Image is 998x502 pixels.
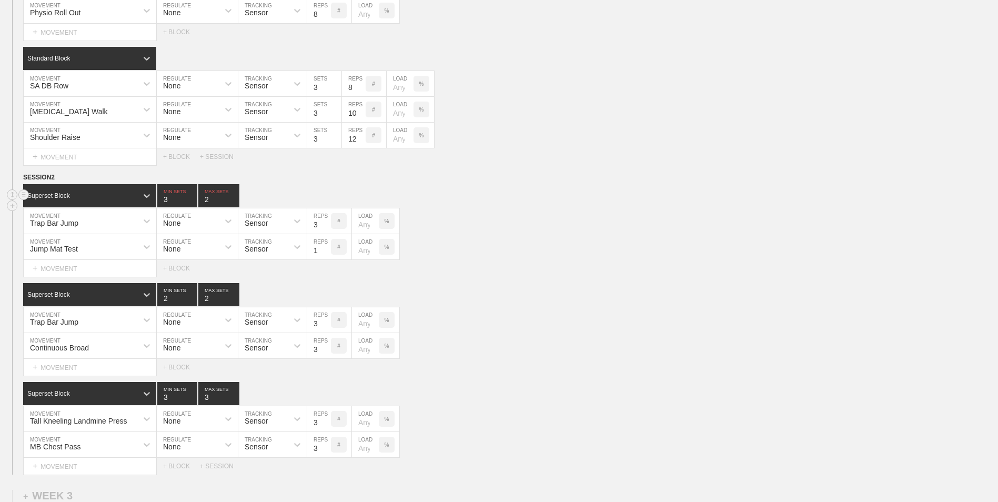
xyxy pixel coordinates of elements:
[30,443,80,451] div: MB Chest Pass
[30,245,78,253] div: Jump Mat Test
[33,363,37,372] span: +
[163,344,180,352] div: None
[352,307,379,333] input: Any
[385,442,389,448] p: %
[337,8,340,14] p: #
[198,184,239,207] input: None
[337,343,340,349] p: #
[245,107,268,116] div: Sensor
[30,82,68,90] div: SA DB Row
[387,97,414,122] input: Any
[163,28,200,36] div: + BLOCK
[337,218,340,224] p: #
[385,416,389,422] p: %
[23,148,157,166] div: MOVEMENT
[419,107,424,113] p: %
[23,260,157,277] div: MOVEMENT
[198,382,239,405] input: None
[23,174,55,181] span: SESSION 2
[30,417,127,425] div: Tall Kneeling Landmine Press
[245,443,268,451] div: Sensor
[30,8,80,17] div: Physio Roll Out
[337,442,340,448] p: #
[33,264,37,273] span: +
[23,458,157,475] div: MOVEMENT
[385,317,389,323] p: %
[372,107,375,113] p: #
[23,492,28,501] span: +
[27,55,70,62] div: Standard Block
[163,107,180,116] div: None
[385,343,389,349] p: %
[245,417,268,425] div: Sensor
[200,463,242,470] div: + SESSION
[30,107,108,116] div: [MEDICAL_DATA] Walk
[23,490,73,502] div: WEEK 3
[419,81,424,87] p: %
[352,208,379,234] input: Any
[27,291,70,298] div: Superset Block
[163,364,200,371] div: + BLOCK
[385,218,389,224] p: %
[200,153,242,160] div: + SESSION
[245,245,268,253] div: Sensor
[163,463,200,470] div: + BLOCK
[387,71,414,96] input: Any
[245,82,268,90] div: Sensor
[27,192,70,199] div: Superset Block
[352,333,379,358] input: Any
[23,359,157,376] div: MOVEMENT
[337,317,340,323] p: #
[33,152,37,161] span: +
[30,133,80,142] div: Shoulder Raise
[198,283,239,306] input: None
[385,244,389,250] p: %
[23,24,157,41] div: MOVEMENT
[245,219,268,227] div: Sensor
[163,82,180,90] div: None
[163,318,180,326] div: None
[27,390,70,397] div: Superset Block
[372,81,375,87] p: #
[385,8,389,14] p: %
[30,344,89,352] div: Continuous Broad
[245,8,268,17] div: Sensor
[163,8,180,17] div: None
[163,219,180,227] div: None
[337,416,340,422] p: #
[387,123,414,148] input: Any
[372,133,375,138] p: #
[163,153,200,160] div: + BLOCK
[337,244,340,250] p: #
[163,133,180,142] div: None
[163,245,180,253] div: None
[245,344,268,352] div: Sensor
[163,417,180,425] div: None
[945,451,998,502] iframe: Chat Widget
[30,219,78,227] div: Trap Bar Jump
[30,318,78,326] div: Trap Bar Jump
[352,234,379,259] input: Any
[419,133,424,138] p: %
[352,406,379,431] input: Any
[33,461,37,470] span: +
[245,133,268,142] div: Sensor
[163,265,200,272] div: + BLOCK
[163,443,180,451] div: None
[245,318,268,326] div: Sensor
[33,27,37,36] span: +
[352,432,379,457] input: Any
